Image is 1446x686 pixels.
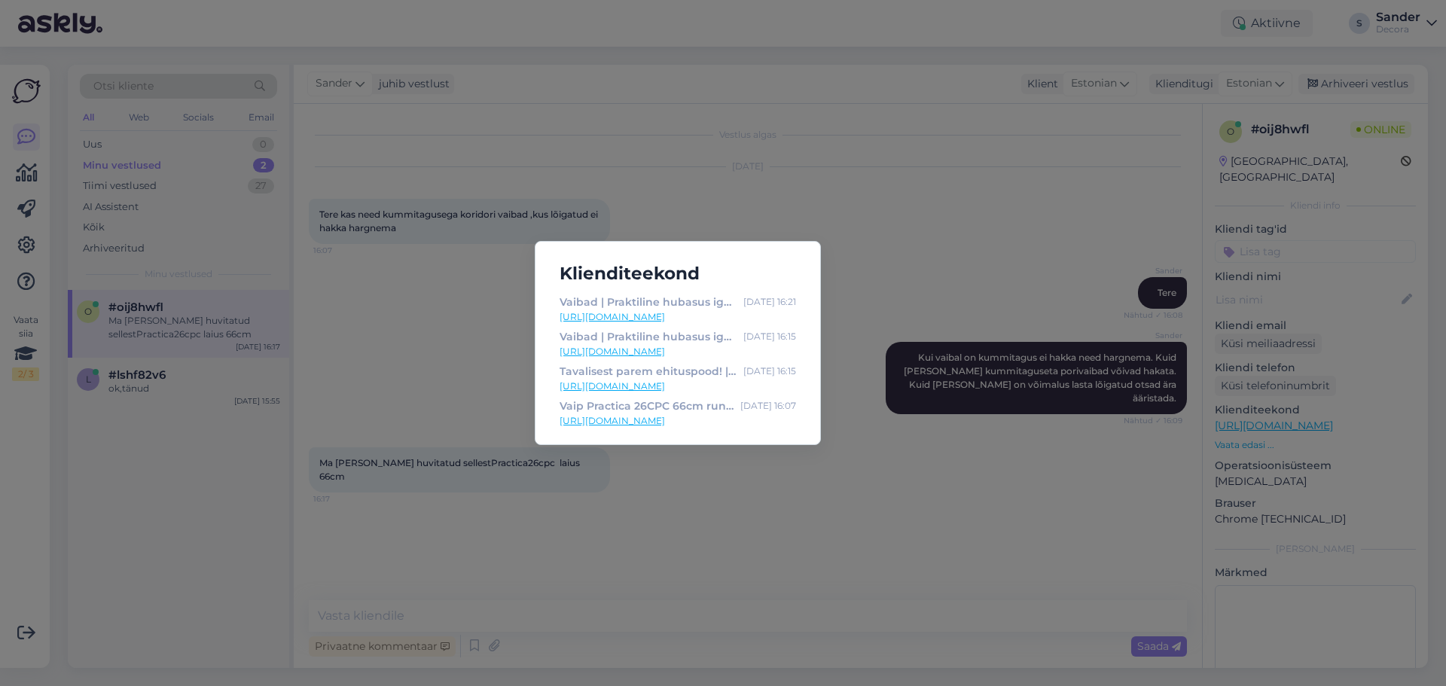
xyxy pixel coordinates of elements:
h5: Klienditeekond [548,260,808,288]
div: [DATE] 16:21 [743,294,796,310]
div: Vaip Practica 26CPC 66cm runner,321005 | Decora [560,398,734,414]
a: [URL][DOMAIN_NAME] [560,345,796,358]
div: Vaibad | Praktiline hubasus igasse ruumi! | Decora [560,294,737,310]
a: [URL][DOMAIN_NAME] [560,414,796,428]
div: Vaibad | Praktiline hubasus igasse ruumi! | Decora [560,328,737,345]
div: [DATE] 16:15 [743,328,796,345]
div: Tavalisest parem ehituspood! | Decora [560,363,737,380]
div: [DATE] 16:15 [743,363,796,380]
div: [DATE] 16:07 [740,398,796,414]
a: [URL][DOMAIN_NAME] [560,380,796,393]
a: [URL][DOMAIN_NAME] [560,310,796,324]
